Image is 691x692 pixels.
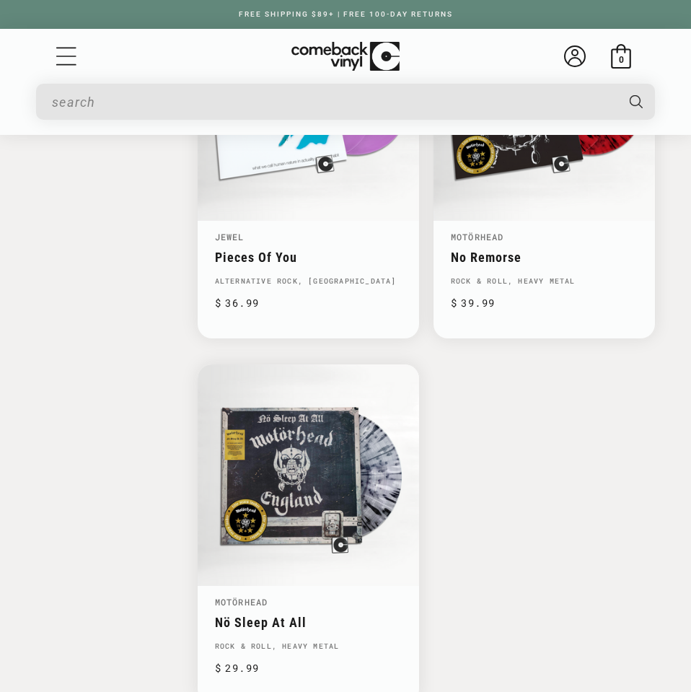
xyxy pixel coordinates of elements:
div: Search [36,84,655,120]
a: No Remorse [451,250,638,265]
a: Motörhead [451,231,504,242]
a: Pieces Of You [215,250,402,265]
a: Nö Sleep At All [215,615,402,630]
img: ComebackVinyl.com [291,42,400,71]
summary: Menu [54,44,79,69]
input: search [52,87,615,117]
span: 0 [619,54,624,65]
a: Jewel [215,231,245,242]
a: Motörhead [215,596,268,608]
button: Search [616,84,656,120]
a: FREE SHIPPING $89+ | FREE 100-DAY RETURNS [224,10,467,18]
